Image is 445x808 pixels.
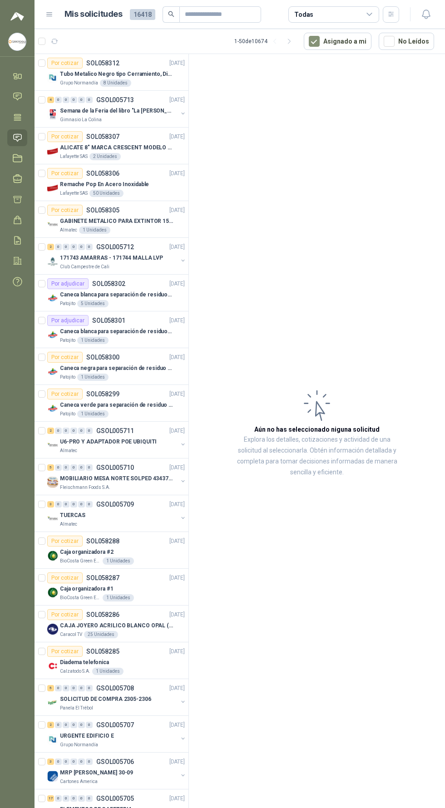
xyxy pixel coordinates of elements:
[47,278,89,289] div: Por adjudicar
[79,227,110,234] div: 1 Unidades
[47,389,83,399] div: Por cotizar
[60,254,163,262] p: 171743 AMARRAS - 171744 MALLA LVP
[47,587,58,598] img: Company Logo
[47,428,54,434] div: 2
[47,501,54,507] div: 3
[55,244,62,250] div: 0
[60,364,173,373] p: Caneca negra para separación de residuo 55 LT
[86,464,93,471] div: 0
[47,366,58,377] img: Company Logo
[47,330,58,340] img: Company Logo
[96,722,134,728] p: GSOL005707
[60,732,114,740] p: URGENTE EDIFICIO E
[60,401,173,409] p: Caneca verde para separación de residuo 55 LT
[89,190,124,197] div: 50 Unidades
[169,316,185,325] p: [DATE]
[60,116,102,123] p: Gimnasio La Colina
[47,609,83,620] div: Por cotizar
[78,501,85,507] div: 0
[169,463,185,472] p: [DATE]
[47,256,58,267] img: Company Logo
[169,758,185,766] p: [DATE]
[47,425,187,454] a: 2 0 0 0 0 0 GSOL005711[DATE] Company LogoU6-PRO Y ADAPTADOR POE UBIQUITIAlmatec
[64,8,123,21] h1: Mis solicitudes
[47,109,58,120] img: Company Logo
[92,281,125,287] p: SOL058302
[60,484,110,491] p: Fleischmann Foods S.A.
[86,575,119,581] p: SOL058287
[60,337,75,344] p: Patojito
[60,300,75,307] p: Patojito
[169,243,185,251] p: [DATE]
[96,759,134,765] p: GSOL005706
[60,291,173,299] p: Caneca blanca para separación de residuos 121 LT
[63,685,69,691] div: 0
[60,594,101,601] p: BioCosta Green Energy S.A.S
[60,447,77,454] p: Almatec
[47,550,58,561] img: Company Logo
[78,685,85,691] div: 0
[92,668,124,675] div: 1 Unidades
[60,438,157,446] p: U6-PRO Y ADAPTADOR POE UBIQUITI
[47,403,58,414] img: Company Logo
[96,464,134,471] p: GSOL005710
[60,585,114,593] p: Caja organizadora #1
[10,11,24,22] img: Logo peakr
[63,501,69,507] div: 0
[234,434,400,478] p: Explora los detalles, cotizaciones y actividad de una solicitud al seleccionarla. Obtén informaci...
[96,428,134,434] p: GSOL005711
[47,719,187,749] a: 2 0 0 0 0 0 GSOL005707[DATE] Company LogoURGENTE EDIFICIO EGrupo Normandía
[70,722,77,728] div: 0
[169,537,185,546] p: [DATE]
[47,72,58,83] img: Company Logo
[169,133,185,141] p: [DATE]
[47,536,83,547] div: Por cotizar
[47,660,58,671] img: Company Logo
[60,410,75,418] p: Patojito
[63,795,69,802] div: 0
[169,427,185,435] p: [DATE]
[60,374,75,381] p: Patojito
[47,499,187,528] a: 3 0 0 0 0 0 GSOL005709[DATE] Company LogoTUERCASAlmatec
[86,538,119,544] p: SOL058288
[70,759,77,765] div: 0
[70,428,77,434] div: 0
[169,96,185,104] p: [DATE]
[47,131,83,142] div: Por cotizar
[86,60,119,66] p: SOL058312
[379,33,434,50] button: No Leídos
[78,795,85,802] div: 0
[169,390,185,399] p: [DATE]
[47,440,58,451] img: Company Logo
[60,557,101,565] p: BioCosta Green Energy S.A.S
[63,464,69,471] div: 0
[60,621,173,630] p: CAJA JOYERO ACRILICO BLANCO OPAL (En el adjunto mas detalle)
[47,168,83,179] div: Por cotizar
[60,190,88,197] p: Lafayette SAS
[60,668,90,675] p: Calzatodo S.A.
[55,428,62,434] div: 0
[35,532,188,569] a: Por cotizarSOL058288[DATE] Company LogoCaja organizadora #2BioCosta Green Energy S.A.S1 Unidades
[86,354,119,360] p: SOL058300
[84,631,118,638] div: 25 Unidades
[60,143,173,152] p: ALICATE 8" MARCA CRESCENT MODELO 38008tv
[63,97,69,103] div: 0
[70,464,77,471] div: 0
[47,293,58,304] img: Company Logo
[47,219,58,230] img: Company Logo
[47,94,187,123] a: 4 0 0 0 0 0 GSOL005713[DATE] Company LogoSemana de la Feria del libro "La [PERSON_NAME]"Gimnasio ...
[60,153,88,160] p: Lafayette SAS
[55,97,62,103] div: 0
[35,164,188,201] a: Por cotizarSOL058306[DATE] Company LogoRemache Pop En Acero InoxidableLafayette SAS50 Unidades
[100,79,131,87] div: 8 Unidades
[169,684,185,693] p: [DATE]
[55,759,62,765] div: 0
[86,133,119,140] p: SOL058307
[169,169,185,178] p: [DATE]
[77,374,109,381] div: 1 Unidades
[86,97,93,103] div: 0
[86,391,119,397] p: SOL058299
[89,153,121,160] div: 2 Unidades
[70,501,77,507] div: 0
[70,795,77,802] div: 0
